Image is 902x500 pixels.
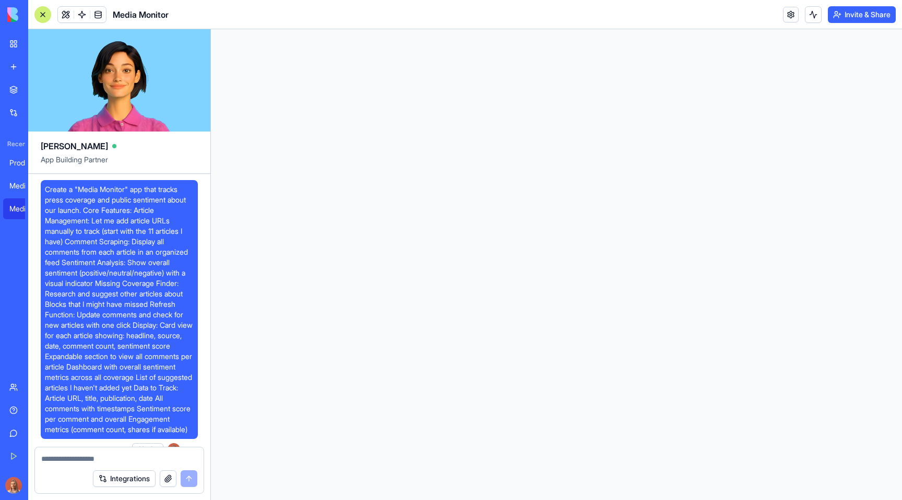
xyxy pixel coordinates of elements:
img: logo [7,7,72,22]
span: App Building Partner [41,154,198,173]
a: Product Roadmap Pro [3,152,45,173]
span: Media Monitor [113,8,169,21]
span: Recent [3,140,25,148]
a: Media Monitor [3,198,45,219]
div: Product Roadmap Pro [9,158,39,168]
button: Undo [132,443,163,456]
span: [PERSON_NAME] [41,140,108,152]
button: Invite & Share [828,6,896,23]
img: Marina_gj5dtt.jpg [168,443,180,456]
img: Marina_gj5dtt.jpg [5,477,22,494]
div: Media Monitor [9,204,39,214]
span: Create a "Media Monitor" app that tracks press coverage and public sentiment about our launch. Co... [45,184,194,435]
a: Media Sentiment Tracker [3,175,45,196]
button: Integrations [93,470,156,487]
span: 17:21 [184,445,198,454]
div: Media Sentiment Tracker [9,181,39,191]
